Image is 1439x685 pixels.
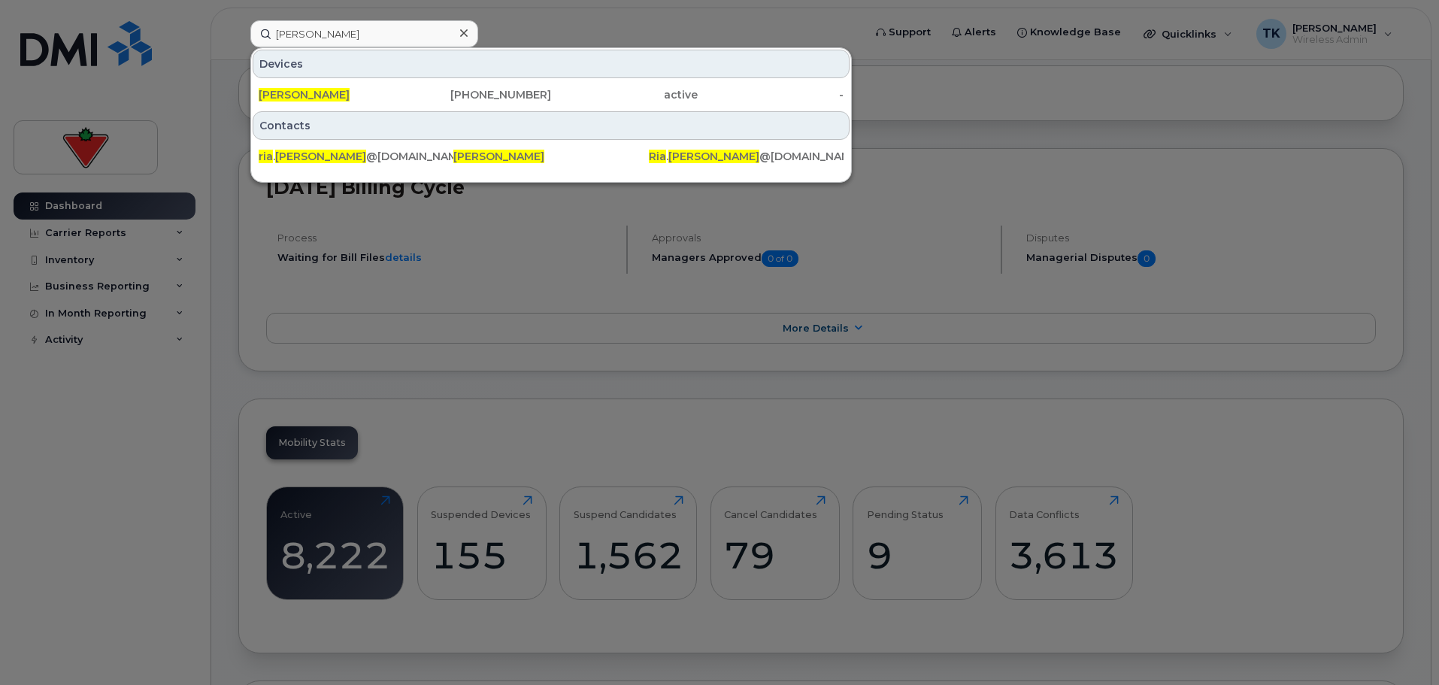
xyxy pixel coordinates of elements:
[453,150,544,163] span: [PERSON_NAME]
[259,88,350,102] span: [PERSON_NAME]
[668,150,759,163] span: [PERSON_NAME]
[253,111,850,140] div: Contacts
[405,87,552,102] div: [PHONE_NUMBER]
[275,150,366,163] span: [PERSON_NAME]
[253,50,850,78] div: Devices
[253,81,850,108] a: [PERSON_NAME][PHONE_NUMBER]active-
[551,87,698,102] div: active
[253,143,850,170] a: ria.[PERSON_NAME]@[DOMAIN_NAME][PERSON_NAME]Ria.[PERSON_NAME]@[DOMAIN_NAME]
[649,149,844,164] div: . @[DOMAIN_NAME]
[250,20,478,47] input: Find something...
[698,87,844,102] div: -
[649,150,666,163] span: Ria
[259,150,273,163] span: ria
[259,149,453,164] div: . @[DOMAIN_NAME]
